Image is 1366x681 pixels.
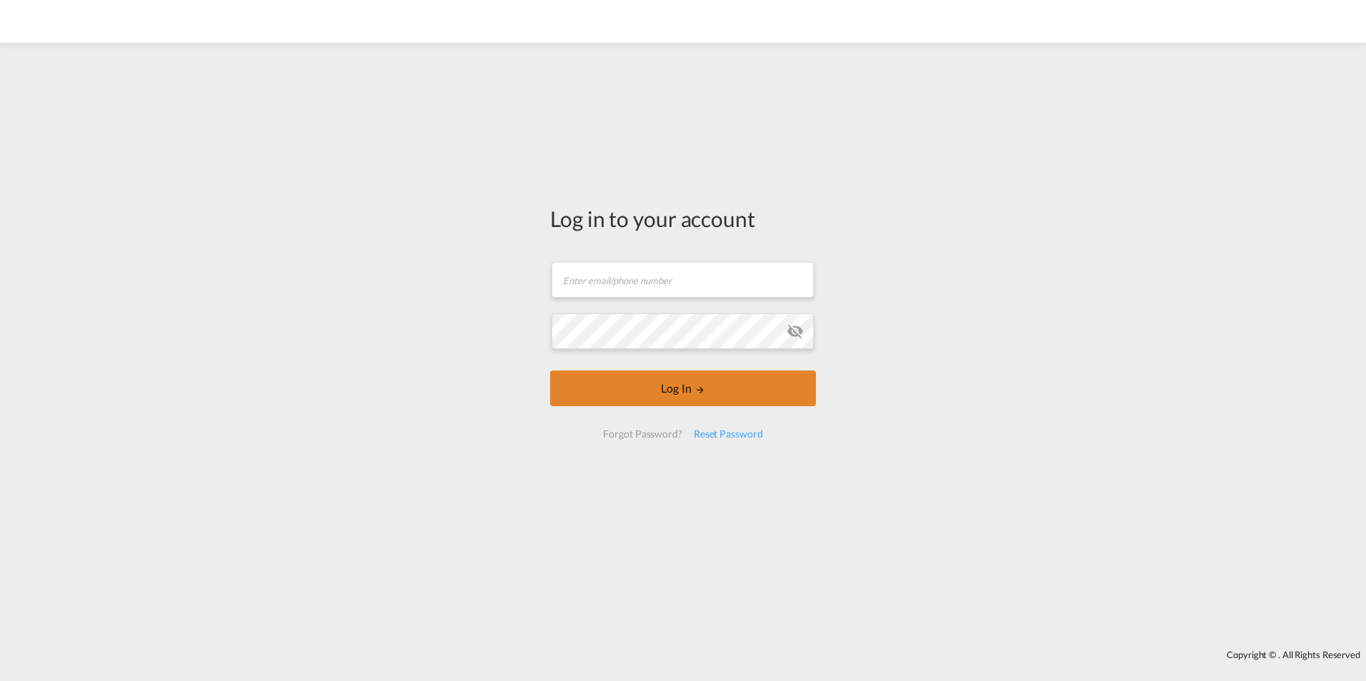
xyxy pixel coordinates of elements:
[550,370,816,406] button: LOGIN
[550,203,816,233] div: Log in to your account
[688,421,769,447] div: Reset Password
[787,323,804,340] md-icon: icon-eye-off
[552,262,814,298] input: Enter email/phone number
[597,421,687,447] div: Forgot Password?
